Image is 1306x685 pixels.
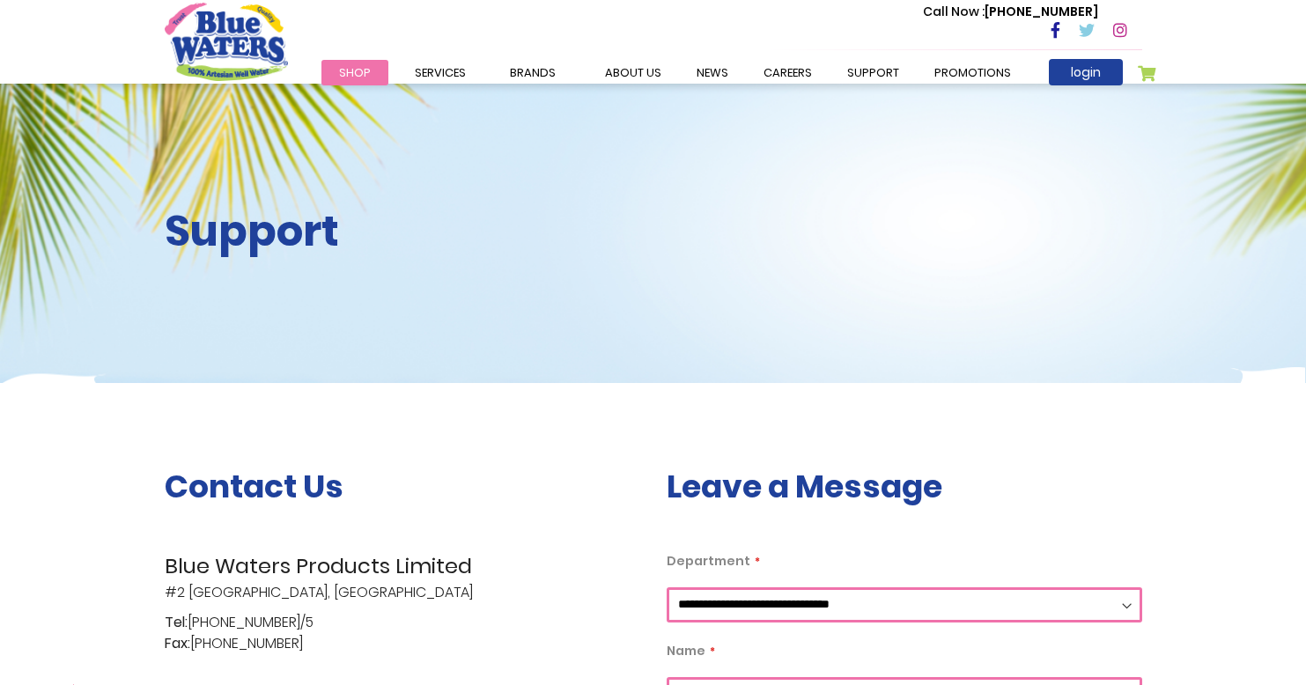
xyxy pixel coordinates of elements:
[923,3,1098,21] p: [PHONE_NUMBER]
[415,64,466,81] span: Services
[587,60,679,85] a: about us
[830,60,917,85] a: support
[746,60,830,85] a: careers
[165,550,640,603] p: #2 [GEOGRAPHIC_DATA], [GEOGRAPHIC_DATA]
[165,550,640,582] span: Blue Waters Products Limited
[165,206,640,257] h2: Support
[165,3,288,80] a: store logo
[397,60,483,85] a: Services
[510,64,556,81] span: Brands
[1049,59,1123,85] a: login
[917,60,1029,85] a: Promotions
[165,612,188,633] span: Tel:
[667,642,705,659] span: Name
[165,633,190,654] span: Fax:
[321,60,388,85] a: Shop
[667,468,1142,505] h3: Leave a Message
[165,468,640,505] h3: Contact Us
[492,60,573,85] a: Brands
[165,612,640,654] p: [PHONE_NUMBER]/5 [PHONE_NUMBER]
[679,60,746,85] a: News
[339,64,371,81] span: Shop
[667,552,750,570] span: Department
[923,3,985,20] span: Call Now :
